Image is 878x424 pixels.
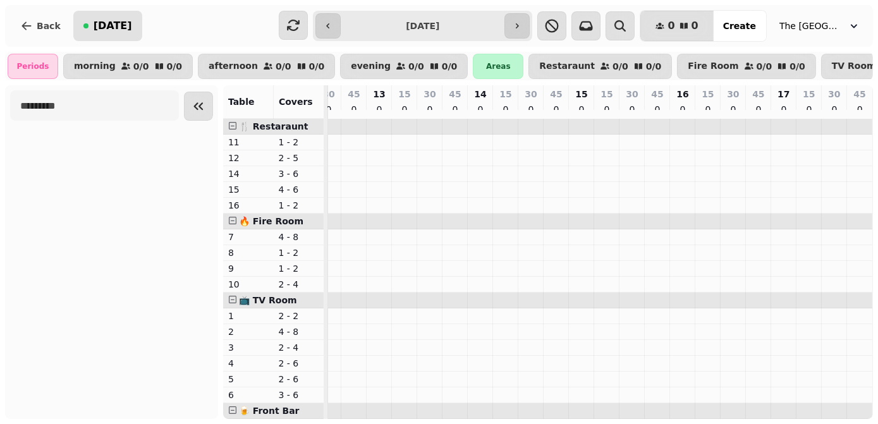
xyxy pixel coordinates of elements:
p: 2 - 2 [278,310,319,322]
p: 2 - 5 [278,152,319,164]
p: 0 [678,103,688,116]
p: 1 - 2 [278,136,319,148]
span: 🍺 Front Bar [239,406,300,416]
p: 30 [525,88,537,100]
button: Restaraunt0/00/0 [528,54,672,79]
p: 4 - 8 [278,231,319,243]
span: 0 [692,21,698,31]
p: TV Room [832,61,876,71]
p: 0 [627,103,637,116]
span: 0 [668,21,674,31]
button: The [GEOGRAPHIC_DATA] [772,15,868,37]
p: 30 [626,88,638,100]
p: 13 [373,88,385,100]
p: 0 [576,103,587,116]
p: 11 [228,136,269,148]
p: 0 [703,103,713,116]
p: 0 [753,103,764,116]
p: 2 - 4 [278,341,319,354]
p: 15 [803,88,815,100]
p: 0 / 0 [442,62,458,71]
p: 0 [526,103,536,116]
p: 15 [228,183,269,196]
p: 0 [425,103,435,116]
p: 0 / 0 [276,62,291,71]
button: afternoon0/00/0 [198,54,335,79]
p: 0 / 0 [133,62,149,71]
p: 30 [424,88,436,100]
p: 0 / 0 [757,62,772,71]
span: Create [723,21,756,30]
p: 15 [398,88,410,100]
p: 0 / 0 [613,62,628,71]
p: 0 [399,103,410,116]
p: 8 [228,246,269,259]
p: morning [74,61,116,71]
p: afternoon [209,61,258,71]
p: 0 / 0 [408,62,424,71]
p: 0 [829,103,839,116]
span: Back [37,21,61,30]
button: Fire Room0/00/0 [677,54,816,79]
p: 10 [228,278,269,291]
p: 15 [575,88,587,100]
span: Table [228,97,255,107]
span: Covers [279,97,313,107]
button: [DATE] [73,11,142,41]
p: 30 [322,88,334,100]
p: 1 - 2 [278,199,319,212]
button: Create [713,11,766,41]
p: 0 / 0 [646,62,662,71]
p: 1 - 2 [278,262,319,275]
p: 6 [228,389,269,401]
p: Restaraunt [539,61,595,71]
p: 4 - 8 [278,325,319,338]
p: 2 - 6 [278,373,319,385]
button: evening0/00/0 [340,54,468,79]
p: 5 [228,373,269,385]
p: evening [351,61,391,71]
p: 0 [501,103,511,116]
p: 1 - 2 [278,246,319,259]
p: 4 - 6 [278,183,319,196]
p: 3 - 6 [278,389,319,401]
p: 0 [602,103,612,116]
p: Fire Room [688,61,738,71]
p: 45 [449,88,461,100]
p: 4 [228,357,269,370]
p: 45 [348,88,360,100]
p: 2 - 6 [278,357,319,370]
p: 15 [499,88,511,100]
p: 45 [853,88,865,100]
p: 0 / 0 [790,62,805,71]
p: 2 [228,325,269,338]
p: 45 [752,88,764,100]
p: 14 [474,88,486,100]
p: 15 [702,88,714,100]
p: 0 [475,103,485,116]
p: 0 [728,103,738,116]
p: 3 - 6 [278,167,319,180]
span: 📺 TV Room [239,295,297,305]
p: 30 [828,88,840,100]
p: 9 [228,262,269,275]
p: 16 [228,199,269,212]
p: 0 [374,103,384,116]
p: 0 [551,103,561,116]
p: 0 [855,103,865,116]
p: 45 [550,88,562,100]
span: The [GEOGRAPHIC_DATA] [779,20,843,32]
button: morning0/00/0 [63,54,193,79]
div: Periods [8,54,58,79]
p: 12 [228,152,269,164]
p: 15 [601,88,613,100]
p: 17 [777,88,790,100]
p: 0 [450,103,460,116]
p: 0 [349,103,359,116]
p: 0 [652,103,662,116]
button: Back [10,11,71,41]
p: 30 [727,88,739,100]
button: 00 [640,11,713,41]
span: [DATE] [94,21,132,31]
span: 🍴 Restaraunt [239,121,308,131]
